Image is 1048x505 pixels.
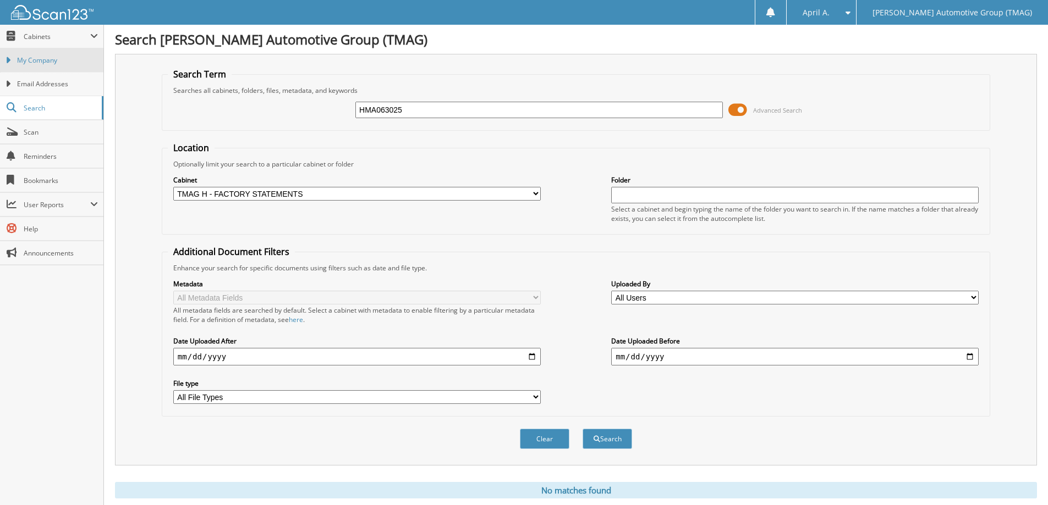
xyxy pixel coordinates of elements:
[583,429,632,449] button: Search
[24,152,98,161] span: Reminders
[17,79,98,89] span: Email Addresses
[24,32,90,41] span: Cabinets
[611,348,979,365] input: end
[173,348,541,365] input: start
[173,336,541,346] label: Date Uploaded After
[24,224,98,234] span: Help
[168,246,295,258] legend: Additional Document Filters
[611,204,979,223] div: Select a cabinet and begin typing the name of the folder you want to search in. If the name match...
[753,106,802,114] span: Advanced Search
[173,379,541,388] label: File type
[168,263,984,273] div: Enhance your search for specific documents using filters such as date and file type.
[873,9,1032,16] span: [PERSON_NAME] Automotive Group (TMAG)
[611,279,979,288] label: Uploaded By
[173,279,541,288] label: Metadata
[173,306,541,324] div: All metadata fields are searched by default. Select a cabinet with metadata to enable filtering b...
[168,159,984,169] div: Optionally limit your search to a particular cabinet or folder
[520,429,569,449] button: Clear
[115,482,1037,498] div: No matches found
[168,68,232,80] legend: Search Term
[611,175,979,185] label: Folder
[11,5,94,20] img: scan123-logo-white.svg
[24,176,98,185] span: Bookmarks
[173,175,541,185] label: Cabinet
[115,30,1037,48] h1: Search [PERSON_NAME] Automotive Group (TMAG)
[24,200,90,209] span: User Reports
[803,9,830,16] span: April A.
[24,103,96,113] span: Search
[24,127,98,137] span: Scan
[17,56,98,65] span: My Company
[611,336,979,346] label: Date Uploaded Before
[168,142,215,154] legend: Location
[993,452,1048,505] iframe: Chat Widget
[168,86,984,95] div: Searches all cabinets, folders, files, metadata, and keywords
[24,248,98,258] span: Announcements
[289,315,303,324] a: here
